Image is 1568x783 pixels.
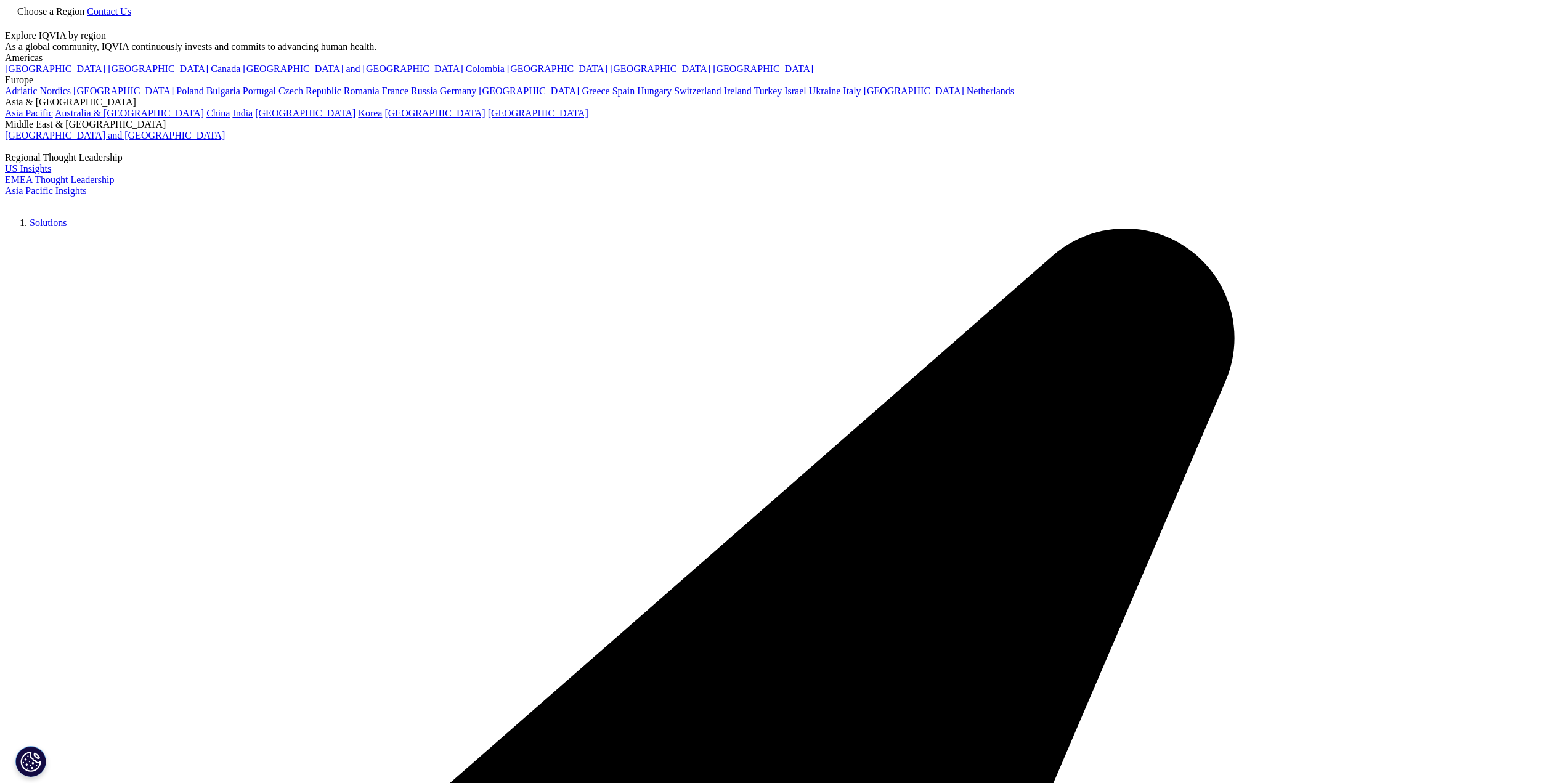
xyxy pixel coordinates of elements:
a: Colombia [466,63,505,74]
a: [GEOGRAPHIC_DATA] [479,86,579,96]
a: Canada [211,63,240,74]
a: [GEOGRAPHIC_DATA] [108,63,208,74]
a: China [206,108,230,118]
div: Asia & [GEOGRAPHIC_DATA] [5,97,1563,108]
a: [GEOGRAPHIC_DATA] [73,86,174,96]
a: India [232,108,253,118]
a: [GEOGRAPHIC_DATA] [255,108,355,118]
a: Netherlands [967,86,1014,96]
button: Cookies Settings [15,746,46,777]
a: Australia & [GEOGRAPHIC_DATA] [55,108,204,118]
a: Czech Republic [278,86,341,96]
div: Middle East & [GEOGRAPHIC_DATA] [5,119,1563,130]
a: Nordics [39,86,71,96]
a: Italy [843,86,861,96]
a: Israel [784,86,806,96]
a: [GEOGRAPHIC_DATA] and [GEOGRAPHIC_DATA] [243,63,463,74]
a: Ukraine [809,86,841,96]
div: Americas [5,52,1563,63]
a: Bulgaria [206,86,240,96]
a: Ireland [724,86,752,96]
a: [GEOGRAPHIC_DATA] [864,86,964,96]
a: [GEOGRAPHIC_DATA] [713,63,813,74]
a: Solutions [30,217,67,228]
a: Poland [176,86,203,96]
a: Asia Pacific Insights [5,185,86,196]
span: Choose a Region [17,6,84,17]
a: Germany [440,86,477,96]
div: Europe [5,75,1563,86]
a: Turkey [754,86,782,96]
a: Greece [582,86,609,96]
a: Portugal [243,86,276,96]
a: France [382,86,409,96]
a: Contact Us [87,6,131,17]
a: Switzerland [674,86,721,96]
a: [GEOGRAPHIC_DATA] [5,63,105,74]
a: Hungary [637,86,672,96]
a: [GEOGRAPHIC_DATA] and [GEOGRAPHIC_DATA] [5,130,225,140]
a: Korea [358,108,382,118]
a: [GEOGRAPHIC_DATA] [507,63,607,74]
a: EMEA Thought Leadership [5,174,114,185]
a: [GEOGRAPHIC_DATA] [488,108,588,118]
a: [GEOGRAPHIC_DATA] [384,108,485,118]
a: Adriatic [5,86,37,96]
div: As a global community, IQVIA continuously invests and commits to advancing human health. [5,41,1563,52]
div: Regional Thought Leadership [5,152,1563,163]
a: Spain [612,86,635,96]
a: Russia [411,86,437,96]
a: Romania [344,86,380,96]
a: [GEOGRAPHIC_DATA] [610,63,710,74]
a: US Insights [5,163,51,174]
div: Explore IQVIA by region [5,30,1563,41]
a: Asia Pacific [5,108,53,118]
